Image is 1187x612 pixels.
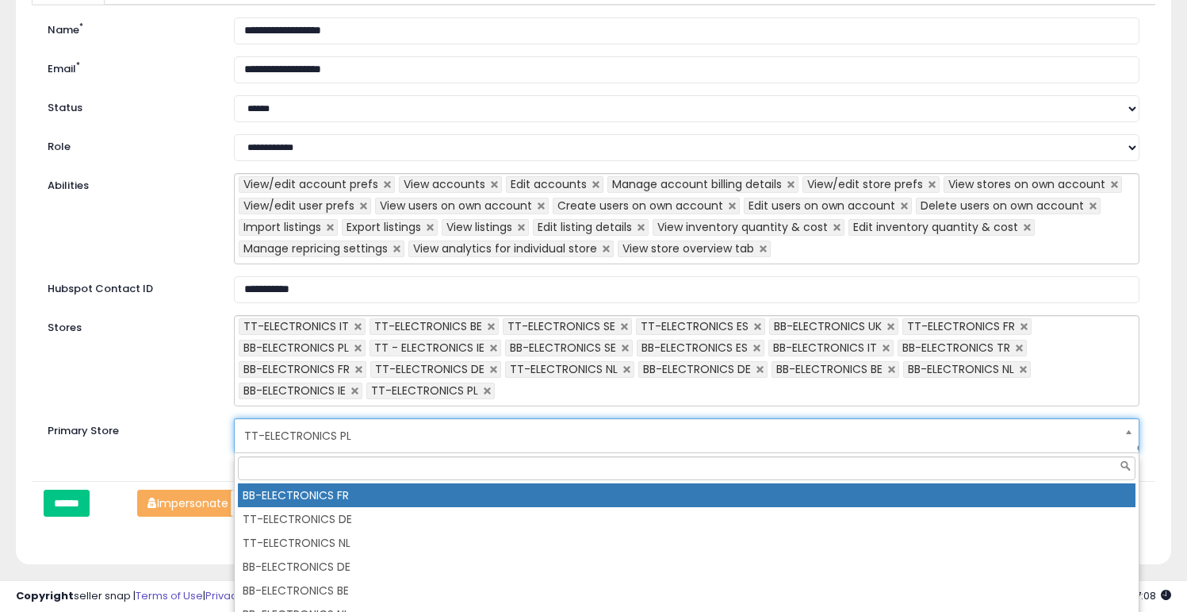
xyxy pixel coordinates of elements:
[137,490,239,517] button: Impersonate
[243,219,321,235] span: Import listings
[538,219,632,235] span: Edit listing details
[807,176,923,192] span: View/edit store prefs
[244,422,1109,449] span: TT-ELECTRONICS PL
[612,176,782,192] span: Manage account billing details
[774,318,882,334] span: BB-ELECTRONICS UK
[902,340,1010,356] span: BB-ELECTRONICS TR
[380,198,532,214] span: View users on own account
[375,361,484,377] span: TT-ELECTRONICS DE
[749,198,895,214] span: Edit users on own account
[371,383,478,398] span: TT-ELECTRONICS PL
[16,588,74,603] strong: Copyright
[374,340,484,356] span: TT - ELECTRONICS IE
[657,219,828,235] span: View inventory quantity & cost
[1108,588,1171,603] span: 2025-10-8 17:08 GMT
[243,383,346,398] span: BB-ELECTRONICS IE
[641,318,749,334] span: TT-ELECTRONICS ES
[374,318,482,334] span: TT-ELECTRONICS BE
[446,219,512,235] span: View listings
[238,531,1136,555] li: TT-ELECTRONICS NL
[238,579,1136,602] li: BB-ELECTRONICS BE
[36,276,222,297] label: Hubspot Contact ID
[243,198,354,214] span: View/edit user prefs
[641,340,748,356] span: BB-ELECTRONICS ES
[948,176,1105,192] span: View stores on own account
[921,198,1084,214] span: Delete users on own account
[231,490,320,517] button: Invite user
[510,361,618,377] span: TT-ELECTRONICS NL
[511,176,587,192] span: Edit accounts
[776,361,883,377] span: BB-ELECTRONICS BE
[16,589,275,604] div: seller snap | |
[853,219,1018,235] span: Edit inventory quantity & cost
[243,340,349,356] span: BB-ELECTRONICS PL
[507,318,615,334] span: TT-ELECTRONICS SE
[48,179,89,194] label: Abilities
[136,588,203,603] a: Terms of Use
[238,507,1136,531] li: TT-ELECTRONICS DE
[36,17,222,38] label: Name
[643,361,751,377] span: BB-ELECTRONICS DE
[36,315,222,336] label: Stores
[907,318,1015,334] span: TT-ELECTRONICS FR
[404,176,485,192] span: View accounts
[36,95,222,116] label: Status
[773,340,877,356] span: BB-ELECTRONICS IT
[243,361,350,377] span: BB-ELECTRONICS FR
[622,241,754,256] span: View store overview tab
[238,555,1136,579] li: BB-ELECTRONICS DE
[243,318,349,334] span: TT-ELECTRONICS IT
[205,588,275,603] a: Privacy Policy
[557,198,723,214] span: Create users on own account
[243,176,378,192] span: View/edit account prefs
[238,483,1136,507] li: BB-ELECTRONICS FR
[36,418,222,439] label: Primary Store
[413,241,597,256] span: View analytics for individual store
[243,241,388,256] span: Manage repricing settings
[347,219,421,235] span: Export listings
[36,134,222,155] label: Role
[36,56,222,77] label: Email
[510,340,616,356] span: BB-ELECTRONICS SE
[908,361,1014,377] span: BB-ELECTRONICS NL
